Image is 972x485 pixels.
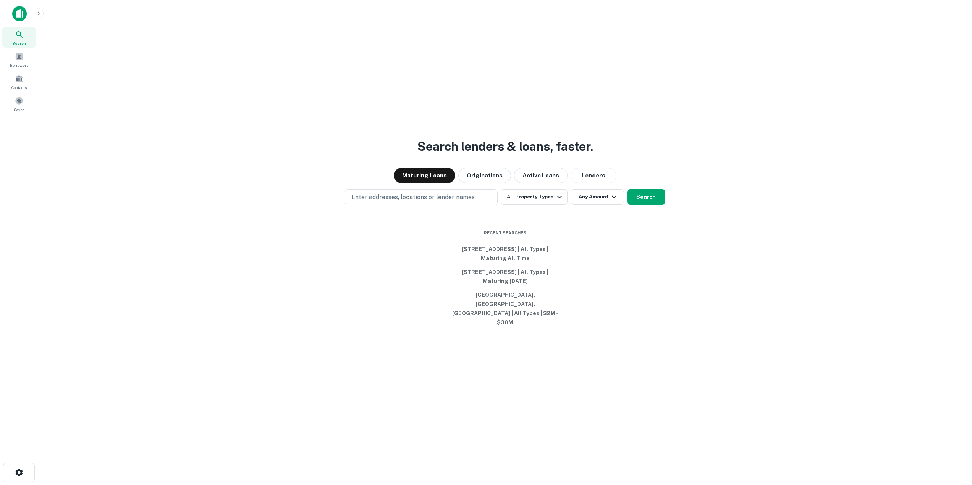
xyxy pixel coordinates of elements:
[448,230,563,236] span: Recent Searches
[12,40,26,46] span: Search
[571,168,616,183] button: Lenders
[934,424,972,461] iframe: Chat Widget
[2,27,36,48] a: Search
[417,137,593,156] h3: Search lenders & loans, faster.
[458,168,511,183] button: Originations
[12,6,27,21] img: capitalize-icon.png
[2,49,36,70] a: Borrowers
[351,193,475,202] p: Enter addresses, locations or lender names
[10,62,28,68] span: Borrowers
[345,189,498,205] button: Enter addresses, locations or lender names
[2,71,36,92] a: Contacts
[514,168,568,183] button: Active Loans
[394,168,455,183] button: Maturing Loans
[627,189,665,205] button: Search
[2,93,36,114] a: Saved
[571,189,624,205] button: Any Amount
[11,84,27,90] span: Contacts
[14,106,25,113] span: Saved
[448,288,563,329] button: [GEOGRAPHIC_DATA], [GEOGRAPHIC_DATA], [GEOGRAPHIC_DATA] | All Types | $2M - $30M
[448,242,563,265] button: [STREET_ADDRESS] | All Types | Maturing All Time
[448,265,563,288] button: [STREET_ADDRESS] | All Types | Maturing [DATE]
[501,189,567,205] button: All Property Types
